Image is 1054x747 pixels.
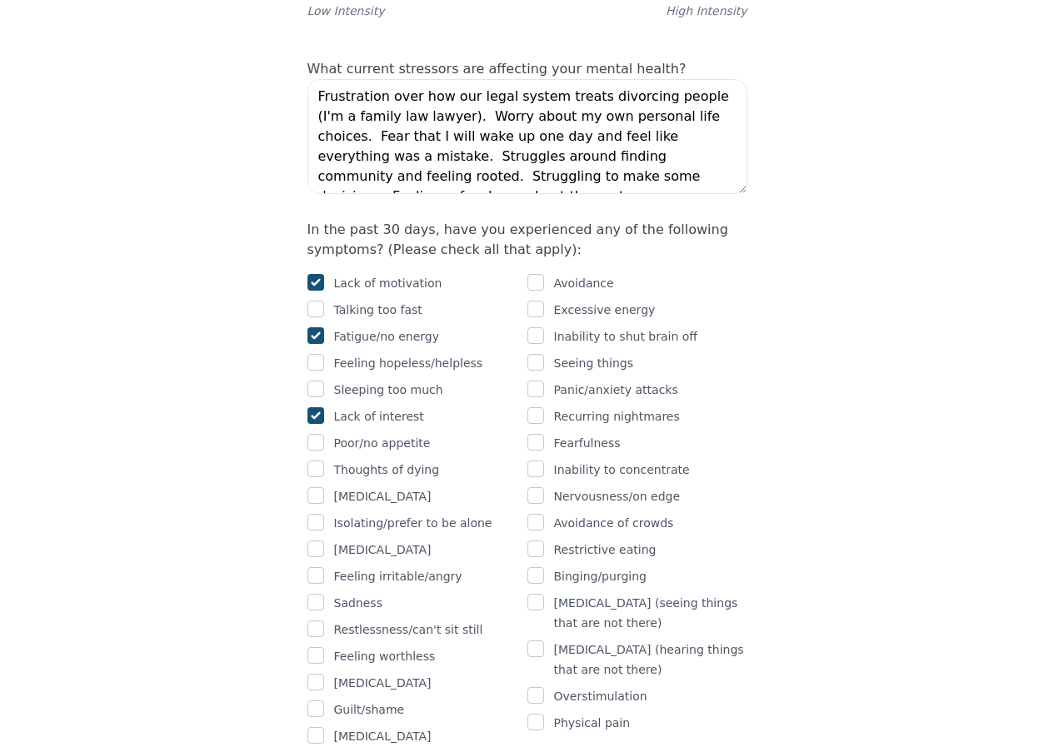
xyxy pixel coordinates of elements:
[554,433,621,453] p: Fearfulness
[334,700,405,720] p: Guilt/shame
[334,540,432,560] p: [MEDICAL_DATA]
[334,460,440,480] p: Thoughts of dying
[334,433,431,453] p: Poor/no appetite
[334,326,440,346] p: Fatigue/no energy
[554,380,678,400] p: Panic/anxiety attacks
[554,326,698,346] p: Inability to shut brain off
[334,353,483,373] p: Feeling hopeless/helpless
[307,61,687,77] label: What current stressors are affecting your mental health?
[307,222,728,257] label: In the past 30 days, have you experienced any of the following symptoms? (Please check all that a...
[554,513,674,533] p: Avoidance of crowds
[554,353,634,373] p: Seeing things
[334,673,432,693] p: [MEDICAL_DATA]
[334,620,483,640] p: Restlessness/can't sit still
[334,646,436,666] p: Feeling worthless
[554,300,656,320] p: Excessive energy
[334,273,442,293] p: Lack of motivation
[554,566,647,586] p: Binging/purging
[554,640,747,680] p: [MEDICAL_DATA] (hearing things that are not there)
[334,406,424,426] p: Lack of interest
[334,486,432,506] p: [MEDICAL_DATA]
[307,2,385,19] label: Low Intensity
[554,713,631,733] p: Physical pain
[554,593,747,633] p: [MEDICAL_DATA] (seeing things that are not there)
[554,686,647,706] p: Overstimulation
[666,2,747,19] label: High Intensity
[334,593,382,613] p: Sadness
[554,273,614,293] p: Avoidance
[334,726,432,746] p: [MEDICAL_DATA]
[554,540,657,560] p: Restrictive eating
[554,486,681,506] p: Nervousness/on edge
[554,460,690,480] p: Inability to concentrate
[334,513,492,533] p: Isolating/prefer to be alone
[307,79,747,194] textarea: Frustration over how our legal system treats divorcing people (I'm a family law lawyer). Worry ab...
[334,566,462,586] p: Feeling irritable/angry
[334,300,422,320] p: Talking too fast
[334,380,443,400] p: Sleeping too much
[554,406,680,426] p: Recurring nightmares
